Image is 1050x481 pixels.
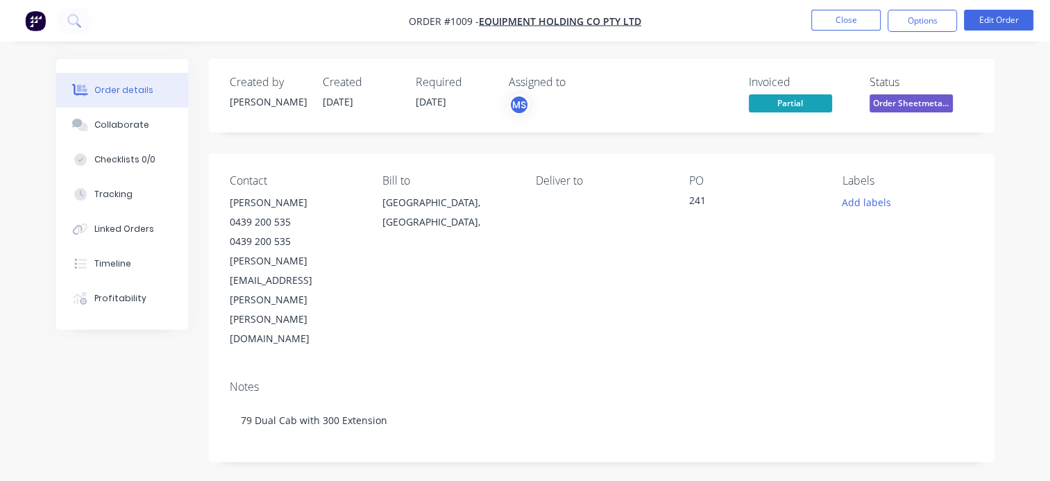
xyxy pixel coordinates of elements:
[835,193,899,212] button: Add labels
[382,174,514,187] div: Bill to
[749,94,832,112] span: Partial
[323,76,399,89] div: Created
[749,76,853,89] div: Invoiced
[689,174,820,187] div: PO
[536,174,667,187] div: Deliver to
[56,142,188,177] button: Checklists 0/0
[479,15,641,28] a: Equipment Holding Co Pty Ltd
[811,10,881,31] button: Close
[25,10,46,31] img: Factory
[509,76,647,89] div: Assigned to
[382,193,514,237] div: [GEOGRAPHIC_DATA], [GEOGRAPHIC_DATA],
[870,76,974,89] div: Status
[323,95,353,108] span: [DATE]
[870,94,953,112] span: Order Sheetmeta...
[56,281,188,316] button: Profitability
[409,15,479,28] span: Order #1009 -
[509,94,530,115] button: MS
[230,232,361,251] div: 0439 200 535
[56,73,188,108] button: Order details
[230,76,306,89] div: Created by
[94,84,153,96] div: Order details
[56,177,188,212] button: Tracking
[94,223,154,235] div: Linked Orders
[230,174,361,187] div: Contact
[416,76,492,89] div: Required
[888,10,957,32] button: Options
[230,193,361,348] div: [PERSON_NAME]0439 200 5350439 200 535[PERSON_NAME][EMAIL_ADDRESS][PERSON_NAME][PERSON_NAME][DOMAI...
[842,174,974,187] div: Labels
[689,193,820,212] div: 241
[56,212,188,246] button: Linked Orders
[56,246,188,281] button: Timeline
[230,193,361,212] div: [PERSON_NAME]
[230,251,361,348] div: [PERSON_NAME][EMAIL_ADDRESS][PERSON_NAME][PERSON_NAME][DOMAIN_NAME]
[230,380,974,394] div: Notes
[230,212,361,232] div: 0439 200 535
[94,188,133,201] div: Tracking
[94,153,155,166] div: Checklists 0/0
[230,399,974,441] div: 79 Dual Cab with 300 Extension
[94,292,146,305] div: Profitability
[230,94,306,109] div: [PERSON_NAME]
[964,10,1033,31] button: Edit Order
[382,193,514,232] div: [GEOGRAPHIC_DATA], [GEOGRAPHIC_DATA],
[94,258,131,270] div: Timeline
[870,94,953,115] button: Order Sheetmeta...
[56,108,188,142] button: Collaborate
[416,95,446,108] span: [DATE]
[94,119,149,131] div: Collaborate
